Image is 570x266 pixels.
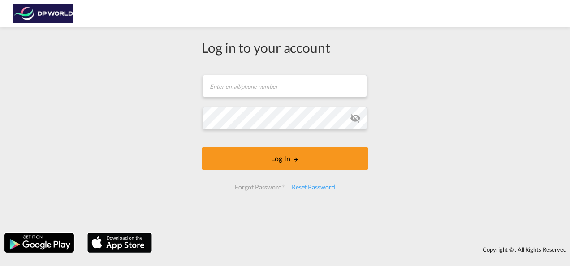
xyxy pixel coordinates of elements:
img: apple.png [86,232,153,253]
md-icon: icon-eye-off [350,113,361,124]
img: c08ca190194411f088ed0f3ba295208c.png [13,4,74,24]
input: Enter email/phone number [203,75,367,97]
button: LOGIN [202,147,368,170]
img: google.png [4,232,75,253]
div: Log in to your account [202,38,368,57]
div: Forgot Password? [231,179,288,195]
div: Reset Password [288,179,339,195]
div: Copyright © . All Rights Reserved [156,242,570,257]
